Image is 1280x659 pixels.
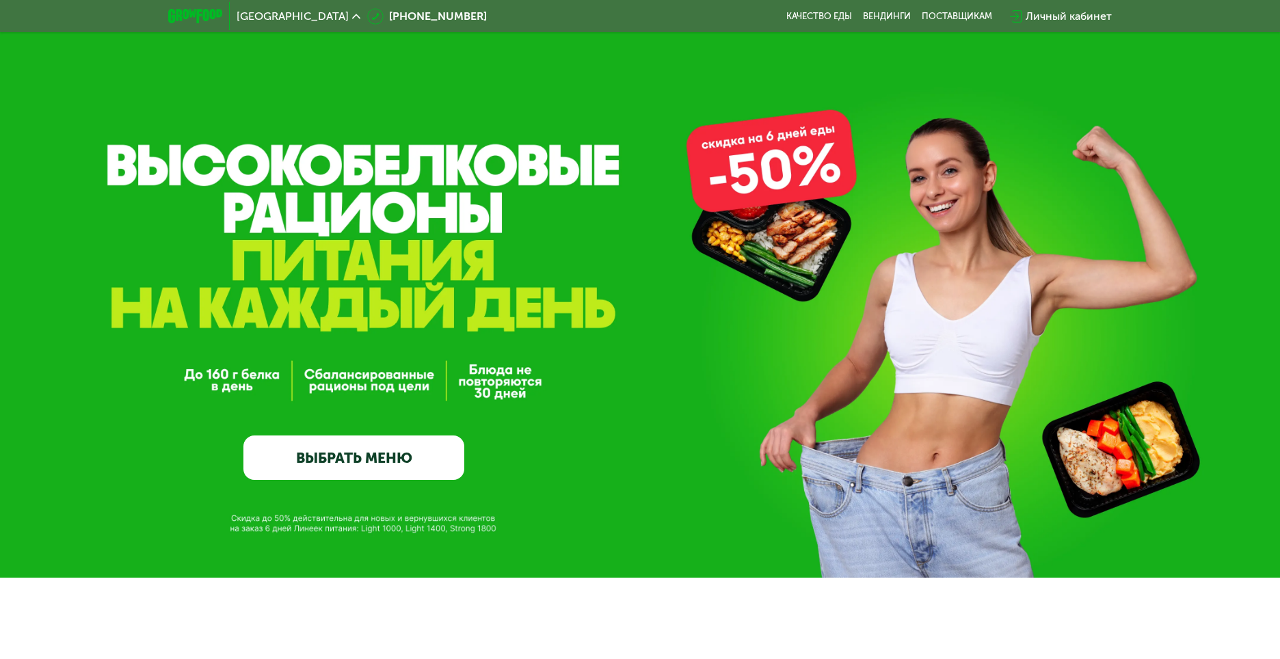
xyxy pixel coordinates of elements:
[786,11,852,22] a: Качество еды
[237,11,349,22] span: [GEOGRAPHIC_DATA]
[367,8,487,25] a: [PHONE_NUMBER]
[1026,8,1112,25] div: Личный кабинет
[243,435,465,480] a: ВЫБРАТЬ МЕНЮ
[922,11,992,22] div: поставщикам
[863,11,911,22] a: Вендинги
